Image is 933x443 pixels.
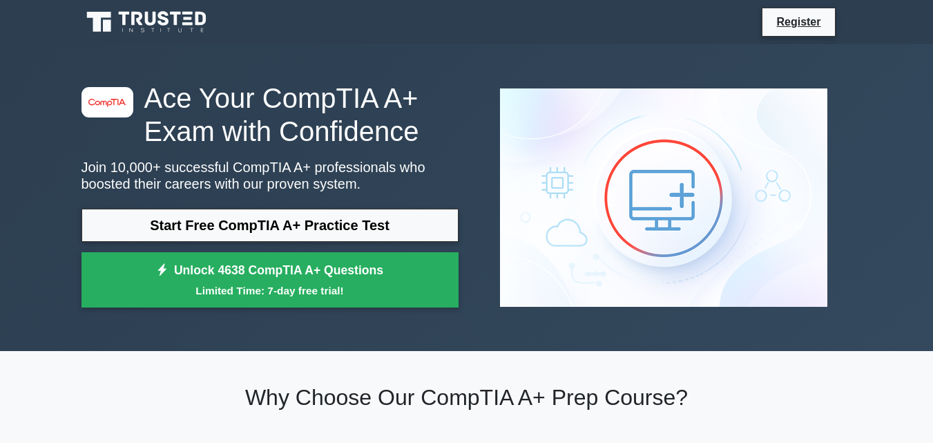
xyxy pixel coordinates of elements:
p: Join 10,000+ successful CompTIA A+ professionals who boosted their careers with our proven system. [81,159,459,192]
a: Register [768,13,829,30]
h1: Ace Your CompTIA A+ Exam with Confidence [81,82,459,148]
img: CompTIA A+ Preview [489,77,838,318]
a: Start Free CompTIA A+ Practice Test [81,209,459,242]
a: Unlock 4638 CompTIA A+ QuestionsLimited Time: 7-day free trial! [81,252,459,308]
small: Limited Time: 7-day free trial! [99,283,441,299]
h2: Why Choose Our CompTIA A+ Prep Course? [81,384,852,411]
